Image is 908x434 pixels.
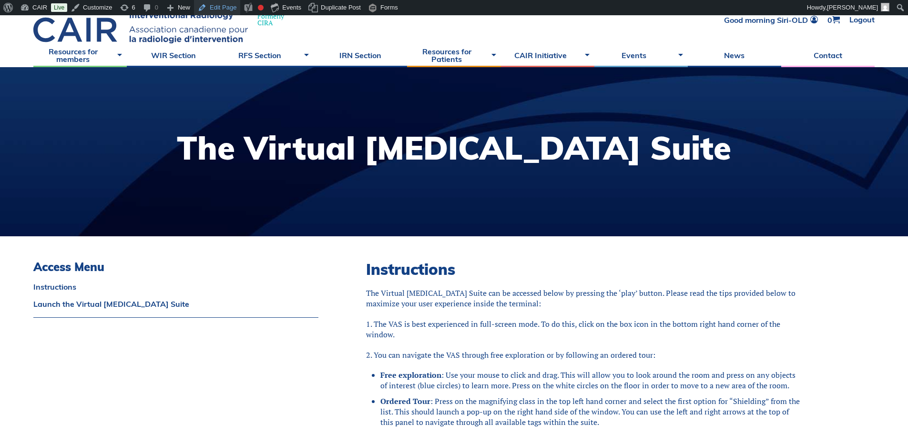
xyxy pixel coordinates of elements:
span: [PERSON_NAME] [827,4,878,11]
a: Live [51,3,67,12]
a: Good morning Siri-OLD [724,16,818,24]
a: WIR Section [127,43,220,67]
a: CAIR Initiative [501,43,594,67]
p: The Virtual [MEDICAL_DATA] Suite can be accessed below by pressing the ‘play’ button. Please read... [366,288,803,309]
h3: Access Menu [33,260,318,274]
a: IRN Section [314,43,407,67]
a: News [688,43,781,67]
p: 1. The VAS is best experienced in full-screen mode. To do this, click on the box icon in the bott... [366,319,803,340]
a: Events [594,43,688,67]
a: Logout [849,16,875,24]
li: : Press on the magnifying class in the top left hand corner and select the first option for “Shie... [380,396,803,428]
a: Resources for Patients [407,43,500,67]
h1: The Virtual [MEDICAL_DATA] Suite [177,132,731,164]
a: 0 [827,16,840,24]
li: : Use your mouse to click and drag. This will allow you to look around the room and press on any ... [380,370,803,391]
div: Focus keyphrase not set [258,5,264,10]
a: Instructions [33,283,318,291]
strong: Free exploration [380,370,441,380]
h2: Instructions [366,260,803,278]
a: Launch the Virtual [MEDICAL_DATA] Suite [33,300,318,308]
a: Contact [781,43,875,67]
a: RFS Section [220,43,314,67]
a: Resources for members [33,43,127,67]
span: Formerly CIRA [257,13,284,26]
strong: Ordered Tour [380,396,430,406]
p: 2. You can navigate the VAS through free exploration or by following an ordered tour: [366,350,803,360]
